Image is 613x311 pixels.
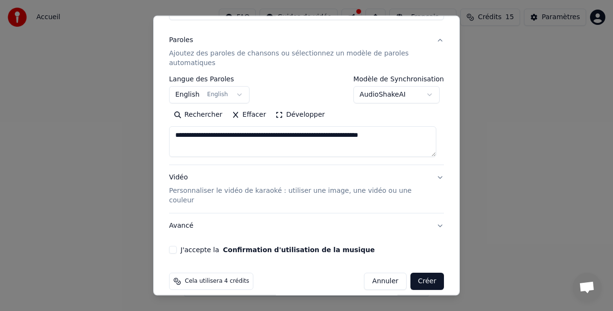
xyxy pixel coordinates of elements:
[169,28,444,76] button: ParolesAjoutez des paroles de chansons ou sélectionnez un modèle de paroles automatiques
[169,76,444,165] div: ParolesAjoutez des paroles de chansons ou sélectionnez un modèle de paroles automatiques
[169,186,429,205] p: Personnaliser le vidéo de karaoké : utiliser une image, une vidéo ou une couleur
[364,273,406,290] button: Annuler
[169,76,250,82] label: Langue des Paroles
[410,273,444,290] button: Créer
[169,107,227,122] button: Rechercher
[169,165,444,213] button: VidéoPersonnaliser le vidéo de karaoké : utiliser une image, une vidéo ou une couleur
[169,173,429,205] div: Vidéo
[271,107,329,122] button: Développer
[353,76,444,82] label: Modèle de Synchronisation
[181,246,375,253] label: J'accepte la
[169,36,193,45] div: Paroles
[169,49,429,68] p: Ajoutez des paroles de chansons ou sélectionnez un modèle de paroles automatiques
[169,213,444,238] button: Avancé
[185,278,249,285] span: Cela utilisera 4 crédits
[223,246,375,253] button: J'accepte la
[227,107,271,122] button: Effacer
